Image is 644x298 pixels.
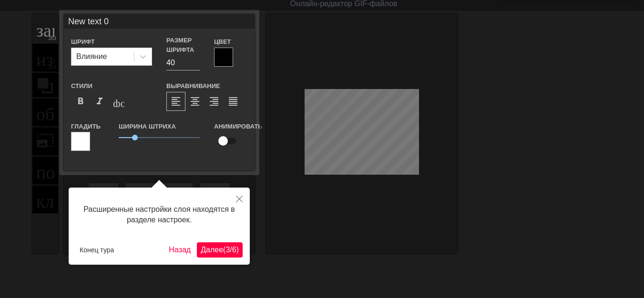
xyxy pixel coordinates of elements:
[80,246,114,254] font: Конец тура
[223,246,225,254] font: (
[83,205,235,224] font: Расширенные настройки слоя находятся в разделе настроек.
[76,243,118,257] button: Конец тура
[169,246,191,254] font: Назад
[197,242,243,258] button: Следующий
[225,246,230,254] font: 3
[236,246,239,254] font: )
[165,242,194,258] button: Назад
[229,188,250,209] button: Закрывать
[232,246,236,254] font: 6
[230,246,232,254] font: /
[201,246,223,254] font: Далее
